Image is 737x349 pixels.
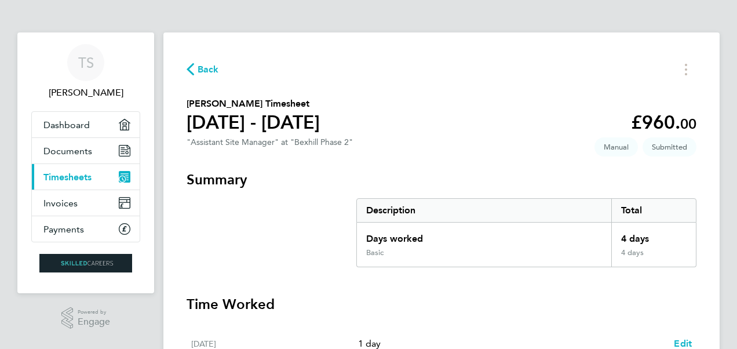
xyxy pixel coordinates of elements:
[32,112,140,137] a: Dashboard
[187,170,696,189] h3: Summary
[187,111,320,134] h1: [DATE] - [DATE]
[187,137,353,147] div: "Assistant Site Manager" at "Bexhill Phase 2"
[187,62,219,77] button: Back
[357,199,611,222] div: Description
[61,307,111,329] a: Powered byEngage
[676,60,696,78] button: Timesheets Menu
[631,111,696,133] app-decimal: £960.
[357,223,611,248] div: Days worked
[611,199,696,222] div: Total
[31,86,140,100] span: Toby Scott -Palmer
[39,254,132,272] img: skilledcareers-logo-retina.png
[674,338,692,349] span: Edit
[611,223,696,248] div: 4 days
[43,146,92,157] span: Documents
[78,307,110,317] span: Powered by
[32,216,140,242] a: Payments
[356,198,696,267] div: Summary
[17,32,154,293] nav: Main navigation
[32,164,140,190] a: Timesheets
[187,295,696,314] h3: Time Worked
[32,190,140,216] a: Invoices
[31,254,140,272] a: Go to home page
[198,63,219,77] span: Back
[366,248,384,257] div: Basic
[680,115,696,132] span: 00
[43,119,90,130] span: Dashboard
[594,137,638,157] span: This timesheet was manually created.
[43,224,84,235] span: Payments
[78,55,94,70] span: TS
[187,97,320,111] h2: [PERSON_NAME] Timesheet
[611,248,696,267] div: 4 days
[78,317,110,327] span: Engage
[643,137,696,157] span: This timesheet is Submitted.
[32,138,140,163] a: Documents
[43,198,78,209] span: Invoices
[31,44,140,100] a: TS[PERSON_NAME]
[43,172,92,183] span: Timesheets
